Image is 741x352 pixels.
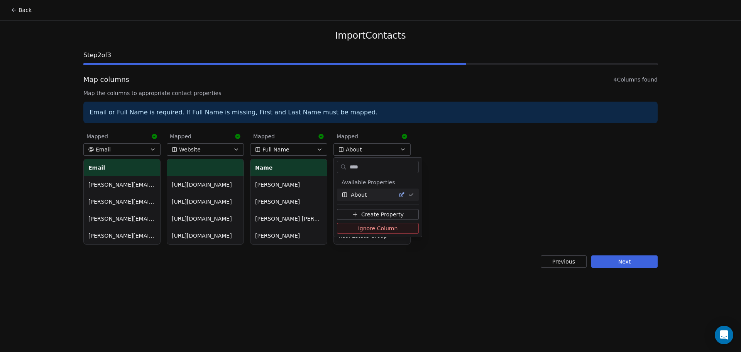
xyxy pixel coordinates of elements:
[361,211,404,218] span: Create Property
[337,176,419,201] div: Suggestions
[337,223,419,234] button: Ignore Column
[351,191,367,199] span: About
[358,224,398,232] span: Ignore Column
[342,179,395,186] span: Available Properties
[337,209,419,220] button: Create Property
